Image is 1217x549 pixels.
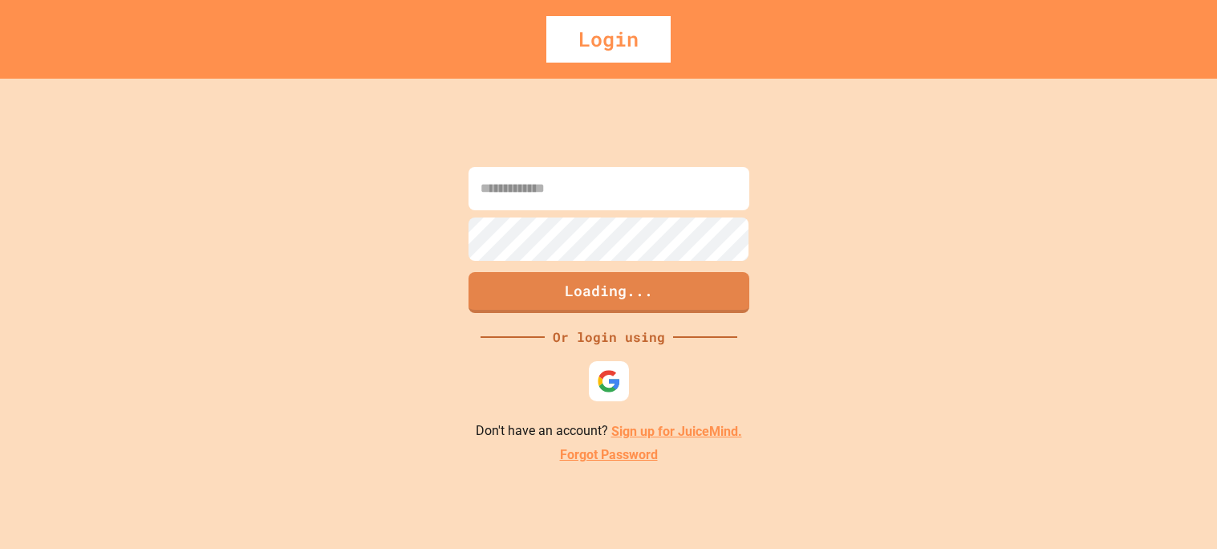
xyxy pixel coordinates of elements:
[476,421,742,441] p: Don't have an account?
[469,272,749,313] button: Loading...
[611,424,742,439] a: Sign up for JuiceMind.
[545,327,673,347] div: Or login using
[546,16,671,63] div: Login
[560,445,658,465] a: Forgot Password
[597,369,621,393] img: google-icon.svg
